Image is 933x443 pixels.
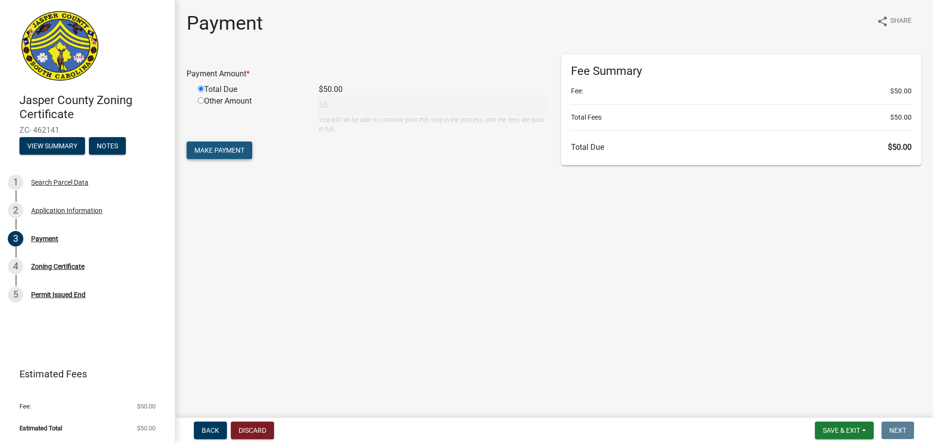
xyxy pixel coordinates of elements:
[31,263,85,270] div: Zoning Certificate
[89,142,126,150] wm-modal-confirm: Notes
[19,403,31,409] span: Fee:
[8,287,23,302] div: 5
[571,64,912,78] h6: Fee Summary
[31,291,86,298] div: Permit Issued End
[8,259,23,274] div: 4
[19,142,85,150] wm-modal-confirm: Summary
[571,86,912,96] li: Fee:
[815,422,874,439] button: Save & Exit
[137,403,155,409] span: $50.00
[19,137,85,155] button: View Summary
[890,86,912,96] span: $50.00
[31,235,58,242] div: Payment
[187,142,252,159] button: Make Payment
[31,179,88,186] div: Search Parcel Data
[311,84,554,95] div: $50.00
[231,422,274,439] button: Discard
[19,125,155,135] span: ZC- 462141
[571,112,912,123] li: Total Fees
[877,16,888,27] i: share
[890,16,912,27] span: Share
[19,10,101,83] img: Jasper County, South Carolina
[890,112,912,123] span: $50.00
[202,426,219,434] span: Back
[881,422,914,439] button: Next
[19,93,167,122] h4: Jasper County Zoning Certificate
[194,422,227,439] button: Back
[8,175,23,190] div: 1
[823,426,860,434] span: Save & Exit
[888,142,912,152] span: $50.00
[137,425,155,431] span: $50.00
[869,12,919,31] button: shareShare
[194,146,244,154] span: Make Payment
[89,137,126,155] button: Notes
[179,68,554,80] div: Payment Amount
[19,425,62,431] span: Estimated Total
[8,203,23,218] div: 2
[190,95,311,134] div: Other Amount
[571,142,912,152] h6: Total Due
[8,364,159,384] a: Estimated Fees
[31,207,103,214] div: Application Information
[8,231,23,247] div: 3
[190,84,311,95] div: Total Due
[187,12,263,35] h1: Payment
[889,426,906,434] span: Next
